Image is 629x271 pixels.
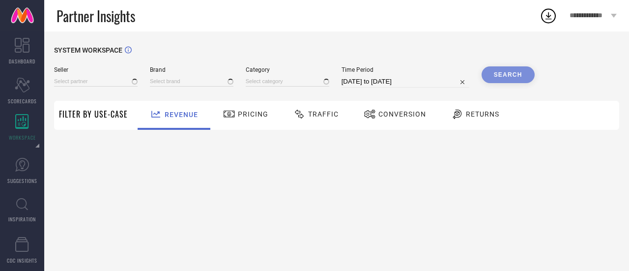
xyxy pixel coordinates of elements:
[54,76,138,87] input: Select partner
[54,66,138,73] span: Seller
[8,97,37,105] span: SCORECARDS
[7,257,37,264] span: CDC INSIGHTS
[165,111,198,119] span: Revenue
[150,76,233,87] input: Select brand
[308,110,339,118] span: Traffic
[342,66,469,73] span: Time Period
[8,215,36,223] span: INSPIRATION
[246,66,329,73] span: Category
[59,108,128,120] span: Filter By Use-Case
[57,6,135,26] span: Partner Insights
[7,177,37,184] span: SUGGESTIONS
[54,46,122,54] span: SYSTEM WORKSPACE
[342,76,469,88] input: Select time period
[540,7,557,25] div: Open download list
[150,66,233,73] span: Brand
[238,110,268,118] span: Pricing
[9,58,35,65] span: DASHBOARD
[246,76,329,87] input: Select category
[466,110,499,118] span: Returns
[378,110,426,118] span: Conversion
[9,134,36,141] span: WORKSPACE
